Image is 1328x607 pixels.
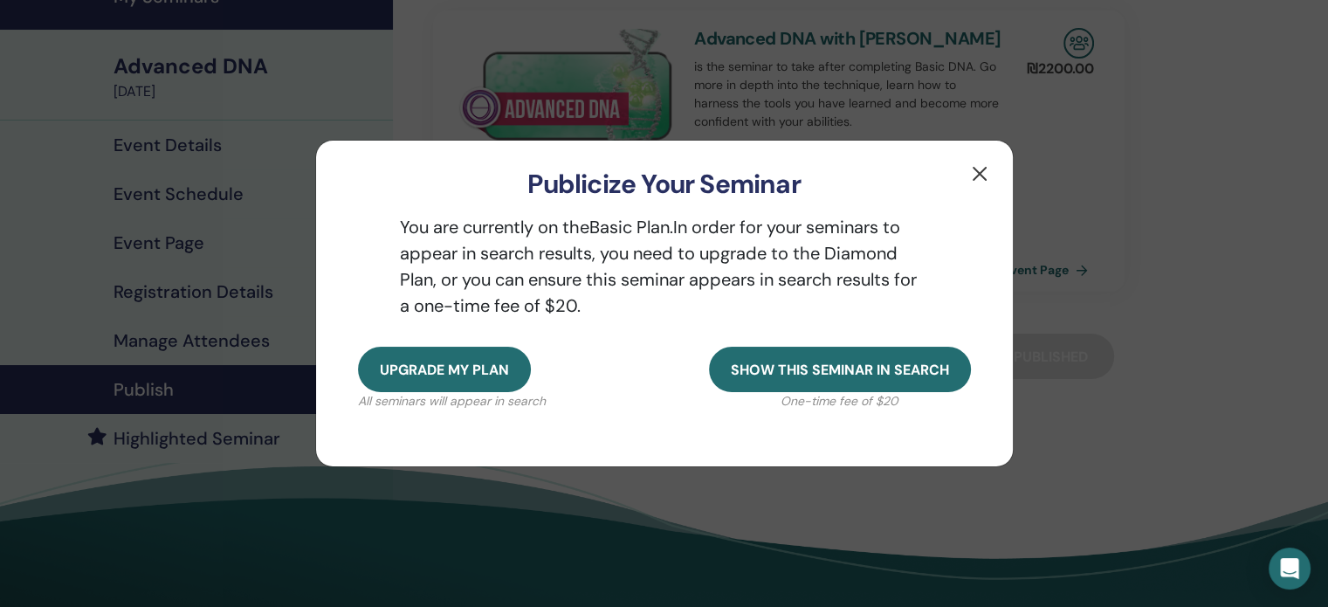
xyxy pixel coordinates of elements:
p: One-time fee of $20 [709,392,971,410]
button: Upgrade my plan [358,347,531,392]
p: All seminars will appear in search [358,392,546,410]
button: Show this seminar in search [709,347,971,392]
p: You are currently on the Basic Plan. In order for your seminars to appear in search results, you ... [358,214,971,319]
div: Open Intercom Messenger [1269,548,1311,590]
h3: Publicize Your Seminar [344,169,985,200]
span: Upgrade my plan [380,361,509,379]
span: Show this seminar in search [731,361,949,379]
